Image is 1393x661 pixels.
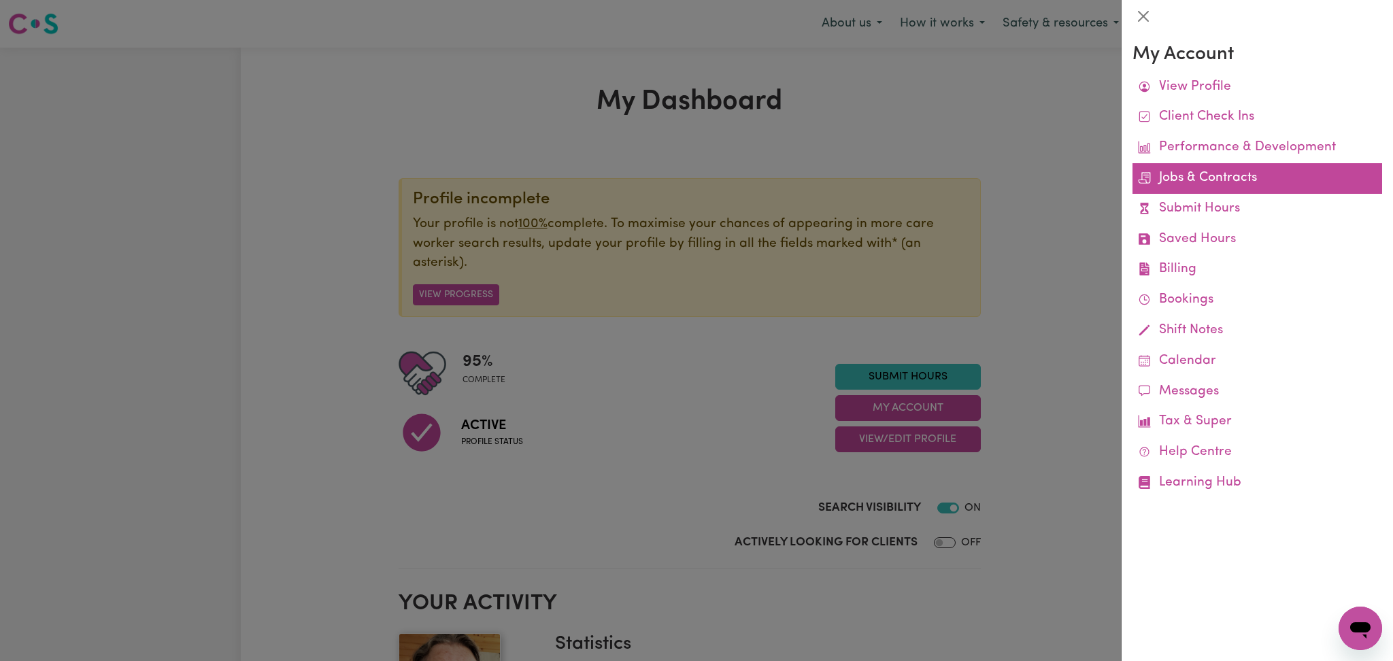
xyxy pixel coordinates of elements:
[1132,407,1382,437] a: Tax & Super
[1132,72,1382,103] a: View Profile
[1132,44,1382,67] h3: My Account
[1132,316,1382,346] a: Shift Notes
[1339,607,1382,650] iframe: Button to launch messaging window
[1132,254,1382,285] a: Billing
[1132,285,1382,316] a: Bookings
[1132,102,1382,133] a: Client Check Ins
[1132,163,1382,194] a: Jobs & Contracts
[1132,346,1382,377] a: Calendar
[1132,5,1154,27] button: Close
[1132,437,1382,468] a: Help Centre
[1132,377,1382,407] a: Messages
[1132,133,1382,163] a: Performance & Development
[1132,468,1382,498] a: Learning Hub
[1132,194,1382,224] a: Submit Hours
[1132,224,1382,255] a: Saved Hours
